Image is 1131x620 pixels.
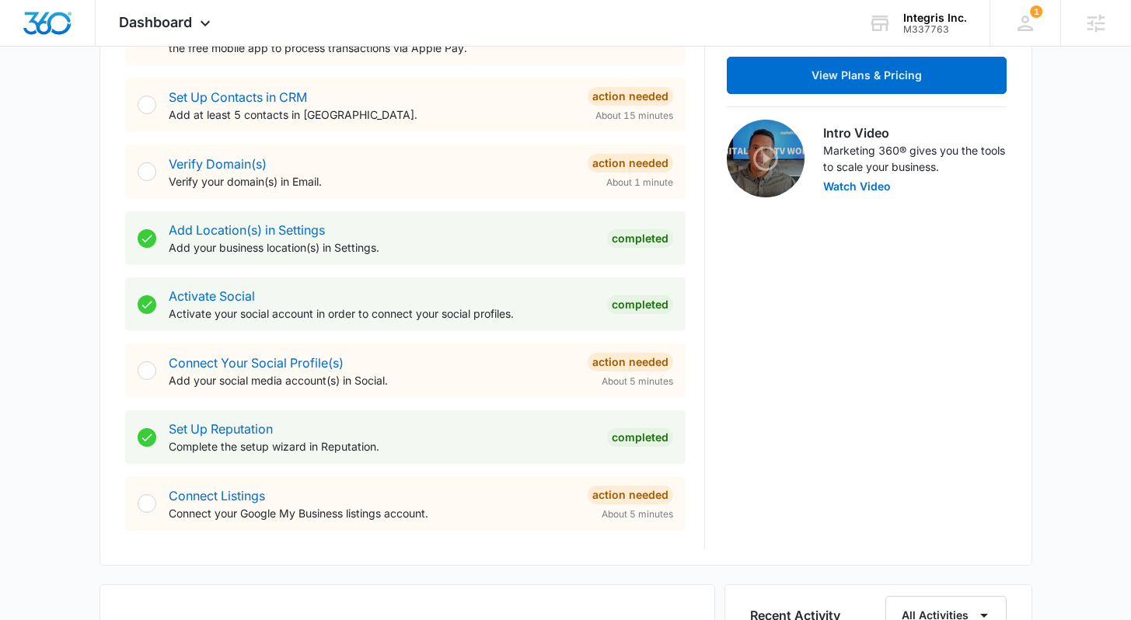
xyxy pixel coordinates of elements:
span: About 5 minutes [602,374,673,388]
div: Completed [607,295,673,314]
div: Completed [607,229,673,248]
a: Set Up Reputation [169,421,273,437]
a: Verify Domain(s) [169,156,267,172]
div: account name [903,12,967,24]
div: account id [903,24,967,35]
span: About 5 minutes [602,507,673,521]
p: Activate your social account in order to connect your social profiles. [169,305,595,322]
span: About 1 minute [606,176,673,190]
div: Completed [607,428,673,447]
a: Add Location(s) in Settings [169,222,325,238]
p: Add your social media account(s) in Social. [169,372,575,388]
button: Watch Video [823,181,891,192]
p: Add your business location(s) in Settings. [169,239,595,256]
p: Complete the setup wizard in Reputation. [169,438,595,455]
span: Dashboard [119,14,192,30]
p: Add at least 5 contacts in [GEOGRAPHIC_DATA]. [169,106,575,123]
a: Connect Your Social Profile(s) [169,355,344,371]
span: About 15 minutes [595,109,673,123]
span: 1 [1030,5,1042,18]
a: Connect Listings [169,488,265,503]
div: notifications count [1030,5,1042,18]
a: Set Up Contacts in CRM [169,89,307,105]
div: Action Needed [588,353,673,371]
h3: Intro Video [823,124,1007,142]
p: Verify your domain(s) in Email. [169,173,575,190]
button: View Plans & Pricing [727,57,1007,94]
img: Intro Video [727,120,805,197]
div: Action Needed [588,486,673,504]
p: Marketing 360® gives you the tools to scale your business. [823,142,1007,175]
a: Activate Social [169,288,255,304]
div: Action Needed [588,87,673,106]
p: Connect your Google My Business listings account. [169,505,575,521]
div: Action Needed [588,154,673,172]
